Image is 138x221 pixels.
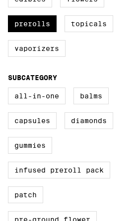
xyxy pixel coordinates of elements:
label: Patch [8,186,43,203]
label: Vaporizers [8,40,66,57]
label: Capsules [8,112,57,129]
label: Infused Preroll Pack [8,162,110,178]
label: All-In-One [8,88,66,104]
label: Diamonds [65,112,113,129]
label: Prerolls [8,15,57,32]
label: Topicals [65,15,113,32]
label: Balms [73,88,109,104]
legend: Subcategory [8,74,57,82]
label: Gummies [8,137,52,154]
